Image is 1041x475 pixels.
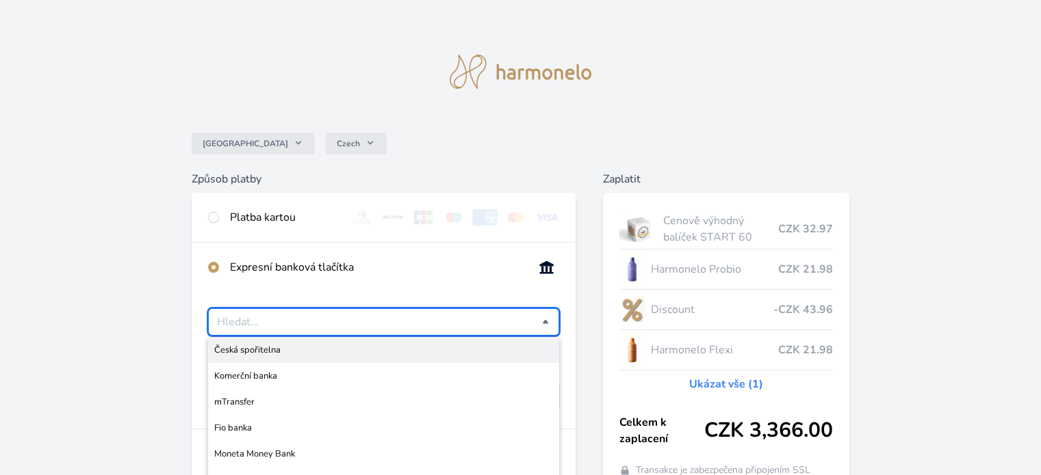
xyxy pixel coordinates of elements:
[534,209,559,226] img: visa.svg
[380,209,405,226] img: discover.svg
[619,212,658,246] img: start.jpg
[192,133,315,154] button: [GEOGRAPHIC_DATA]
[441,209,467,226] img: maestro.svg
[450,55,592,89] img: logo.svg
[214,395,552,409] span: mTransfer
[619,252,645,286] img: CLEAN_PROBIO_se_stinem_x-lo.jpg
[203,138,288,149] span: [GEOGRAPHIC_DATA]
[214,421,552,435] span: Fio banka
[326,133,387,154] button: Czech
[619,333,645,367] img: CLEAN_FLEXI_se_stinem_x-hi_(1)-lo.jpg
[619,293,645,327] img: discount-lo.png
[778,261,833,277] span: CZK 21.98
[650,301,773,318] span: Discount
[217,314,541,330] input: Česká spořitelnaKomerční bankamTransferFio bankaMoneta Money BankRaiffeisenbank ePlatby
[337,138,360,149] span: Czech
[704,418,833,443] span: CZK 3,366.00
[603,171,849,187] h6: Zaplatit
[650,261,777,277] span: Harmonelo Probio
[349,209,374,226] img: diners.svg
[230,209,338,226] div: Platba kartou
[411,209,436,226] img: jcb.svg
[214,447,552,461] span: Moneta Money Bank
[650,342,777,358] span: Harmonelo Flexi
[619,414,704,447] span: Celkem k zaplacení
[778,221,833,237] span: CZK 32.97
[773,301,833,318] span: -CZK 43.96
[689,376,763,392] a: Ukázat vše (1)
[214,343,552,357] span: Česká spořitelna
[472,209,498,226] img: amex.svg
[663,213,777,245] span: Cenově výhodný balíček START 60
[230,259,522,275] div: Expresní banková tlačítka
[778,342,833,358] span: CZK 21.98
[534,259,559,275] img: onlineBanking_CZ.svg
[208,308,558,336] div: Vyberte svou banku
[192,171,575,187] h6: Způsob platby
[214,369,552,383] span: Komerční banka
[503,209,528,226] img: mc.svg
